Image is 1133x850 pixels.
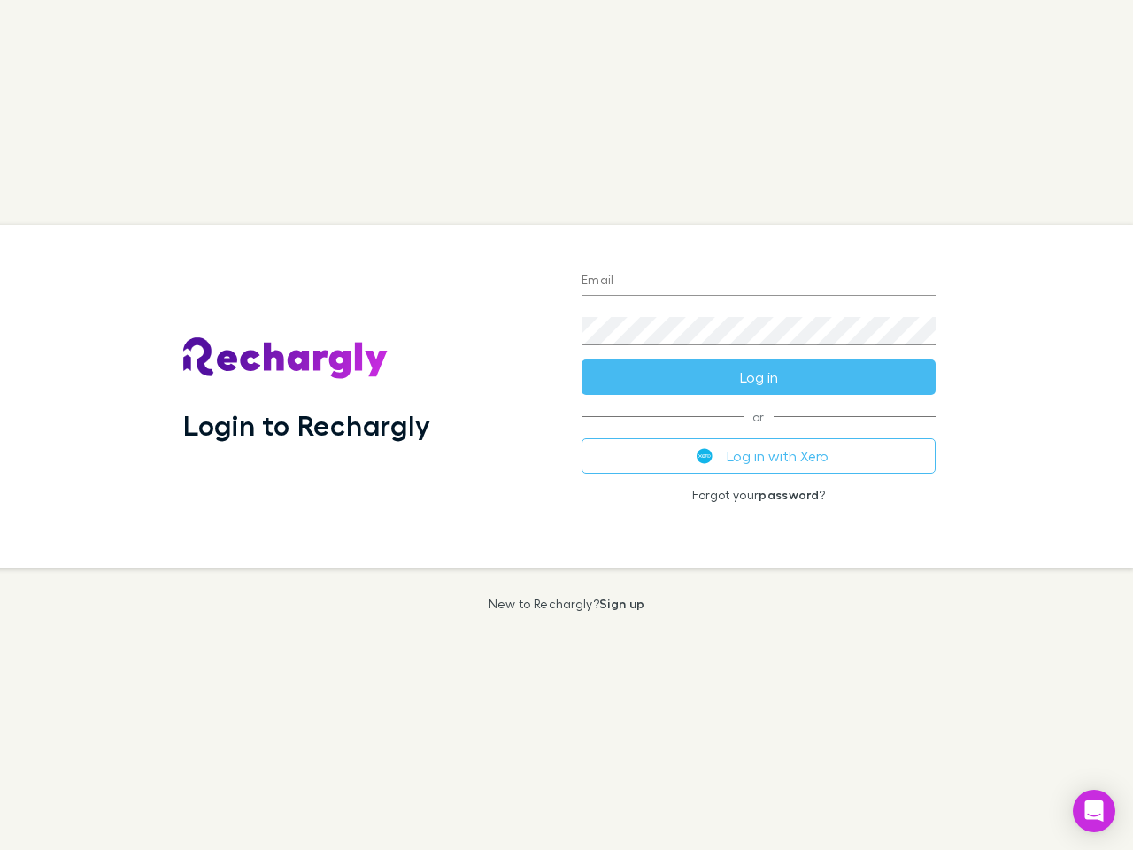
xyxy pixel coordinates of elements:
button: Log in with Xero [582,438,936,474]
button: Log in [582,359,936,395]
h1: Login to Rechargly [183,408,430,442]
p: Forgot your ? [582,488,936,502]
img: Rechargly's Logo [183,337,389,380]
img: Xero's logo [697,448,713,464]
span: or [582,416,936,417]
div: Open Intercom Messenger [1073,790,1115,832]
a: Sign up [599,596,644,611]
a: password [759,487,819,502]
p: New to Rechargly? [489,597,645,611]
